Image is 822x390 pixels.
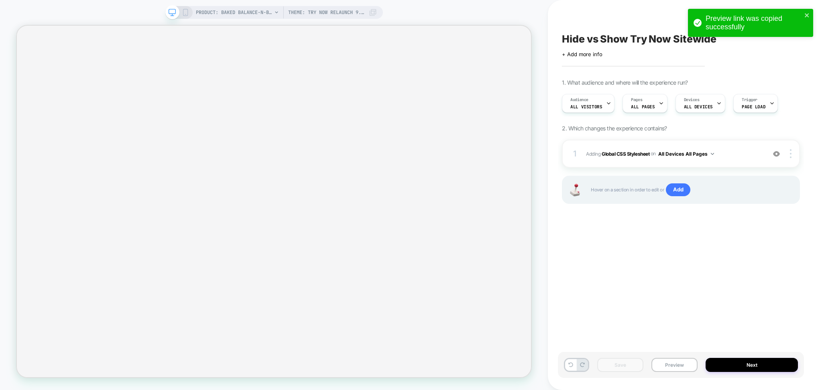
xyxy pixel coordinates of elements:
span: ALL DEVICES [684,104,713,110]
div: 1 [571,146,579,161]
span: 2. Which changes the experience contains? [562,125,667,132]
span: + Add more info [562,51,602,57]
button: All Devices All Pages [658,149,714,159]
img: down arrow [711,153,714,155]
span: Add [666,183,690,196]
span: Hide vs Show Try Now Sitewide [562,33,716,45]
img: crossed eye [773,150,780,157]
button: close [804,12,810,20]
span: All Visitors [570,104,602,110]
img: Joystick [567,184,583,196]
img: close [790,149,791,158]
span: Theme: TRY NOW RELAUNCH 9.26 [PERSON_NAME]-Shopify/main [288,6,364,19]
span: on [651,149,656,158]
span: PRODUCT: Baked Balance-n-Brighten Color Correcting Foundation [196,6,272,19]
span: Pages [631,97,642,103]
span: ALL PAGES [631,104,655,110]
button: Save [597,358,643,372]
span: Adding [586,149,762,159]
div: Preview link was copied successfully [706,14,802,31]
span: Trigger [742,97,757,103]
button: Preview [651,358,698,372]
span: Devices [684,97,700,103]
b: Global CSS Stylesheet [602,150,649,156]
button: Next [706,358,798,372]
span: Audience [570,97,588,103]
span: 1. What audience and where will the experience run? [562,79,688,86]
span: Page Load [742,104,765,110]
span: Hover on a section in order to edit or [591,183,791,196]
